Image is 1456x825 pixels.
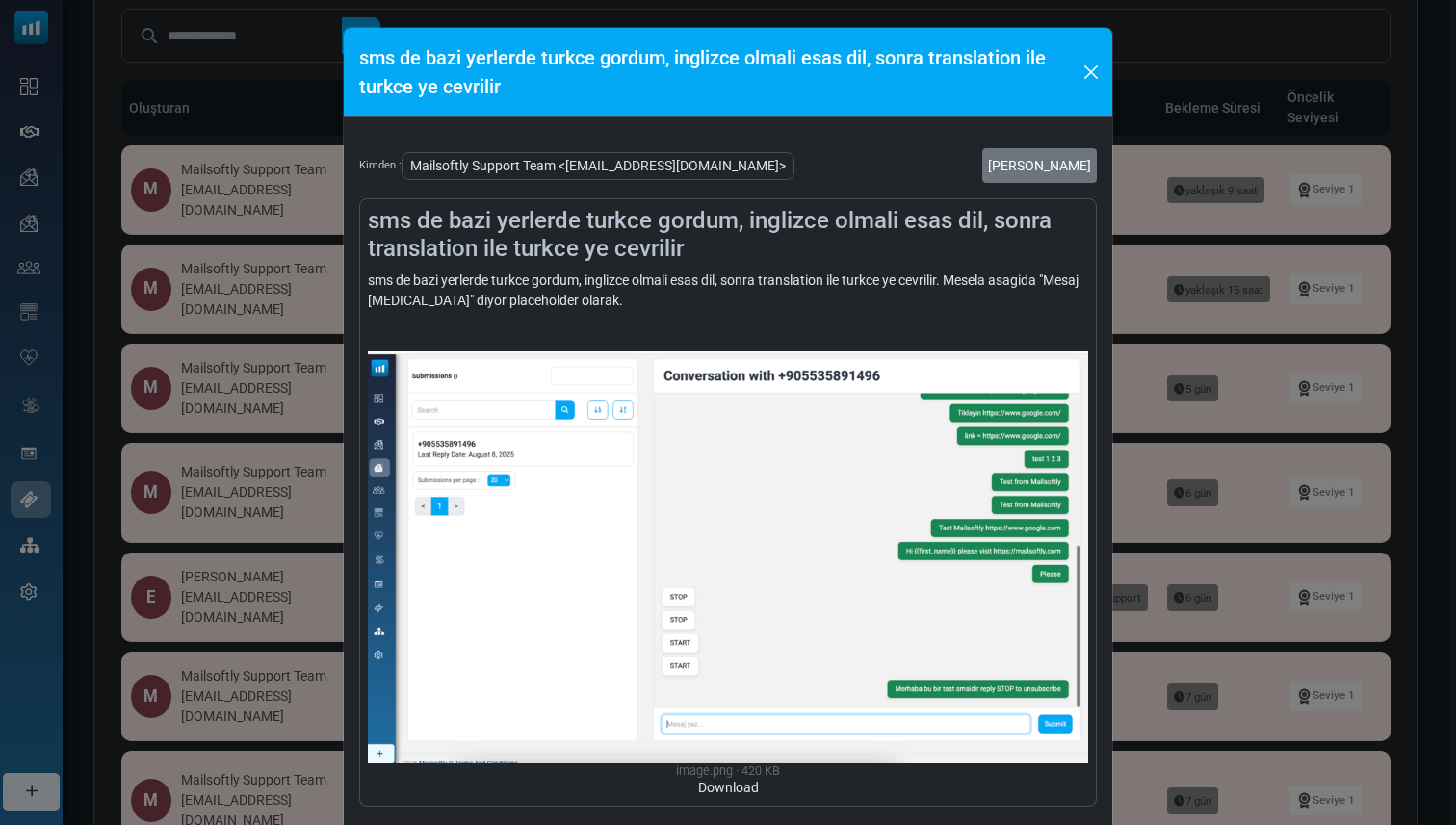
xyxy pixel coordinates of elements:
h4: sms de bazi yerlerde turkce gordum, inglizce olmali esas dil, sonra translation ile turkce ye cev... [368,207,1088,263]
div: sms de bazi yerlerde turkce gordum, inglizce olmali esas dil, sonra translation ile turkce ye cev... [368,271,1088,798]
a: Download [698,780,759,795]
button: Close [1078,58,1105,87]
span: image.png [676,763,733,778]
span: 420 KB [736,763,780,778]
h5: sms de bazi yerlerde turkce gordum, inglizce olmali esas dil, sonra translation ile turkce ye cev... [359,43,1078,101]
a: [PERSON_NAME] [982,148,1097,183]
img: image.png [368,351,1088,763]
span: Kimden : [359,158,402,174]
span: Mailsoftly Support Team <[EMAIL_ADDRESS][DOMAIN_NAME]> [402,152,794,180]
